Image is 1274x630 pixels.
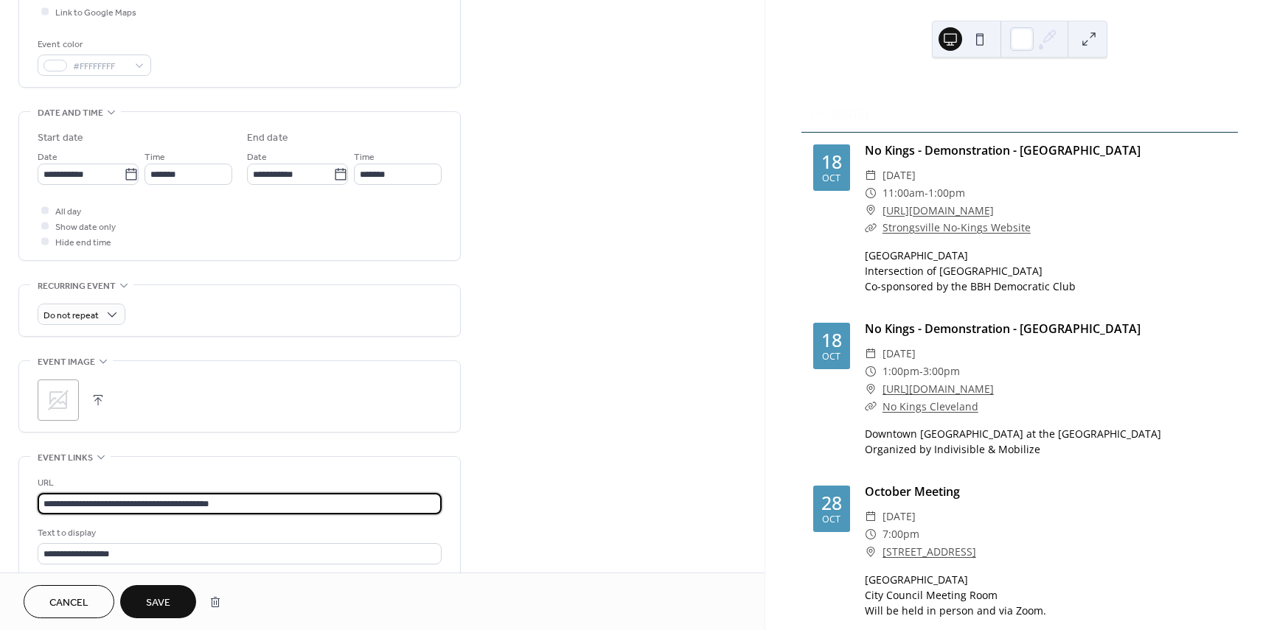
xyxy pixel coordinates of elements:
span: Event image [38,354,95,370]
span: #FFFFFFFF [73,59,128,74]
a: [URL][DOMAIN_NAME] [883,202,994,220]
div: URL [38,475,439,491]
div: ​ [865,184,877,202]
span: Show date only [55,220,116,235]
a: [URL][DOMAIN_NAME] [883,380,994,398]
div: End date [247,130,288,146]
div: ​ [865,167,877,184]
span: Do not repeat [43,307,99,324]
span: Link to Google Maps [55,5,136,21]
div: Text to display [38,525,439,541]
button: Cancel [24,585,114,618]
div: 18 [821,153,842,171]
a: No Kings - Demonstration - [GEOGRAPHIC_DATA] [865,321,1141,337]
div: Oct [822,515,840,525]
span: 1:00pm [928,184,965,202]
span: Event links [38,450,93,466]
span: - [919,363,923,380]
div: ​ [865,219,877,237]
span: 1:00pm [883,363,919,380]
div: Upcoming events [801,79,1238,97]
span: 11:00am [883,184,925,202]
span: - [925,184,928,202]
div: ​ [865,345,877,363]
a: Strongsville No-Kings Website [883,220,1031,234]
div: ; [38,379,79,421]
div: [GEOGRAPHIC_DATA] Intersection of [GEOGRAPHIC_DATA] Co-sponsored by the BBH Democratic Club [865,248,1226,294]
div: ​ [865,380,877,398]
span: All day [55,204,81,220]
span: Recurring event [38,279,116,294]
span: Time [145,150,165,165]
a: No Kings - Demonstration - [GEOGRAPHIC_DATA] [865,142,1141,158]
span: Cancel [49,595,88,611]
div: 18 [821,331,842,349]
span: Date and time [38,105,103,121]
div: [GEOGRAPHIC_DATA] City Council Meeting Room Will be held in person and via Zoom. [865,572,1226,618]
div: Start date [38,130,83,146]
span: Time [354,150,375,165]
span: 3:00pm [923,363,960,380]
div: Downtown [GEOGRAPHIC_DATA] at the [GEOGRAPHIC_DATA] Organized by Indivisible & Mobilize [865,426,1226,457]
span: [DATE] [883,345,916,363]
span: Hide end time [55,235,111,251]
div: ​ [865,363,877,380]
span: Date [38,150,58,165]
div: ​ [865,398,877,416]
div: 28 [821,494,842,512]
span: 7:00pm [883,525,919,543]
div: ​ [865,508,877,525]
span: [DATE] [883,508,916,525]
div: ​ [865,543,877,561]
div: Oct [822,352,840,362]
button: Save [120,585,196,618]
div: Event color [38,37,148,52]
span: Date [247,150,267,165]
div: October Meeting [865,483,1226,500]
a: No Kings Cleveland [883,399,978,413]
div: ​ [865,202,877,220]
a: [STREET_ADDRESS] [883,543,976,561]
span: Save [146,595,170,611]
span: [DATE] [883,167,916,184]
div: Oct [822,174,840,183]
div: ​ [865,525,877,543]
